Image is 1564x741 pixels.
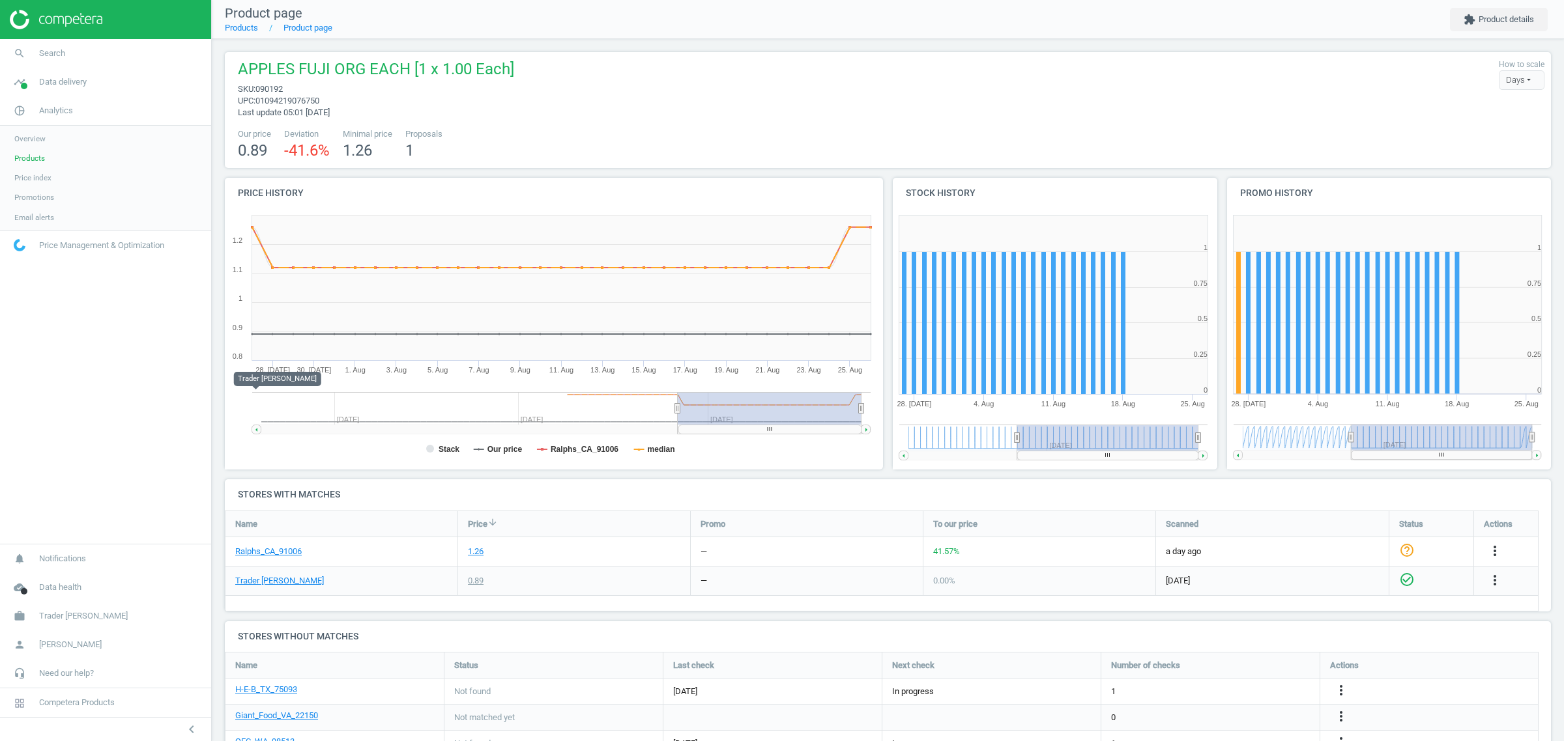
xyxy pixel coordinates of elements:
span: Last update 05:01 [DATE] [238,107,330,117]
span: Price [468,518,487,529]
text: 0 [1204,386,1208,394]
tspan: 21. Aug [755,366,779,374]
i: chevron_left [184,721,199,737]
a: Ralphs_CA_91006 [235,546,302,557]
i: extension [1464,14,1475,25]
span: 090192 [255,84,283,94]
span: Last check [673,660,714,671]
text: 1.1 [233,266,242,273]
tspan: 18. Aug [1445,400,1469,408]
span: Data delivery [39,76,87,88]
h4: Stores without matches [225,621,1551,652]
i: check_circle_outline [1399,571,1415,587]
span: upc : [238,96,255,105]
span: a day ago [1166,546,1379,557]
tspan: 5. Aug [427,366,448,374]
i: headset_mic [7,661,32,686]
button: more_vert [1487,543,1503,560]
text: 0.5 [1198,315,1208,322]
tspan: 13. Aug [590,366,615,374]
text: 0.75 [1194,279,1208,287]
tspan: 17. Aug [673,366,697,374]
tspan: median [648,445,675,454]
span: sku : [238,84,255,94]
span: 0.00 % [933,576,955,585]
div: 1.26 [468,546,484,557]
i: more_vert [1487,543,1503,559]
span: Overview [14,133,46,144]
tspan: 7. Aug [469,366,489,374]
span: 01094219076750 [255,96,319,105]
span: -41.6 % [284,141,330,160]
div: Days [1499,70,1544,90]
span: Promo [701,518,725,529]
i: more_vert [1333,709,1349,725]
tspan: 11. Aug [549,366,573,374]
h4: Stores with matches [225,479,1551,510]
div: Trader [PERSON_NAME] [234,372,321,386]
span: [DATE] [673,686,872,697]
span: Price Management & Optimization [39,240,164,251]
span: Products [14,153,45,163]
button: more_vert [1333,683,1349,700]
i: arrow_downward [487,517,498,527]
span: Our price [238,128,271,140]
tspan: 11. Aug [1375,400,1399,408]
i: pie_chart_outlined [7,98,32,123]
tspan: 1. Aug [345,366,366,374]
div: 0.89 [468,575,484,587]
tspan: Ralphs_CA_91006 [551,445,618,454]
button: more_vert [1333,709,1349,726]
span: Number of checks [1111,660,1180,671]
span: Deviation [284,128,330,140]
tspan: Stack [439,445,459,454]
i: more_vert [1333,683,1349,699]
a: Trader [PERSON_NAME] [235,575,324,587]
span: Status [454,660,478,671]
i: search [7,41,32,66]
i: cloud_done [7,575,32,600]
span: 41.57 % [933,546,960,556]
i: timeline [7,70,32,94]
span: Data health [39,581,81,593]
button: chevron_left [175,721,208,738]
text: 0.8 [233,352,242,360]
text: 0.25 [1528,350,1541,358]
tspan: 18. Aug [1111,400,1135,408]
span: Next check [892,660,934,671]
span: Name [235,660,257,671]
i: help_outline [1399,542,1415,557]
span: 0 [1111,712,1116,723]
tspan: 9. Aug [510,366,530,374]
text: 0 [1537,386,1541,394]
span: Scanned [1166,518,1198,529]
i: more_vert [1487,572,1503,588]
span: Proposals [405,128,442,140]
span: Notifications [39,553,86,565]
span: 1 [405,141,414,160]
span: Actions [1484,518,1513,529]
span: 1.26 [343,141,372,160]
tspan: 28. [DATE] [1231,400,1266,408]
text: 1 [1204,244,1208,251]
h4: Stock history [893,178,1217,208]
div: — [701,575,707,587]
span: 1 [1111,686,1116,697]
span: Not found [454,686,491,697]
text: 0.5 [1531,315,1541,322]
button: extensionProduct details [1450,8,1548,31]
span: Promotions [14,192,54,203]
span: Search [39,48,65,59]
span: Email alerts [14,212,54,223]
span: Not matched yet [454,712,515,723]
span: Need our help? [39,667,94,679]
text: 1.2 [233,236,242,244]
span: Competera Products [39,697,115,708]
span: Product page [225,5,302,21]
i: notifications [7,546,32,571]
tspan: 28. [DATE] [255,366,290,374]
tspan: 3. Aug [386,366,407,374]
label: How to scale [1499,59,1544,70]
span: [DATE] [1166,575,1379,587]
span: APPLES FUJI ORG EACH [1 x 1.00 Each] [238,59,514,83]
